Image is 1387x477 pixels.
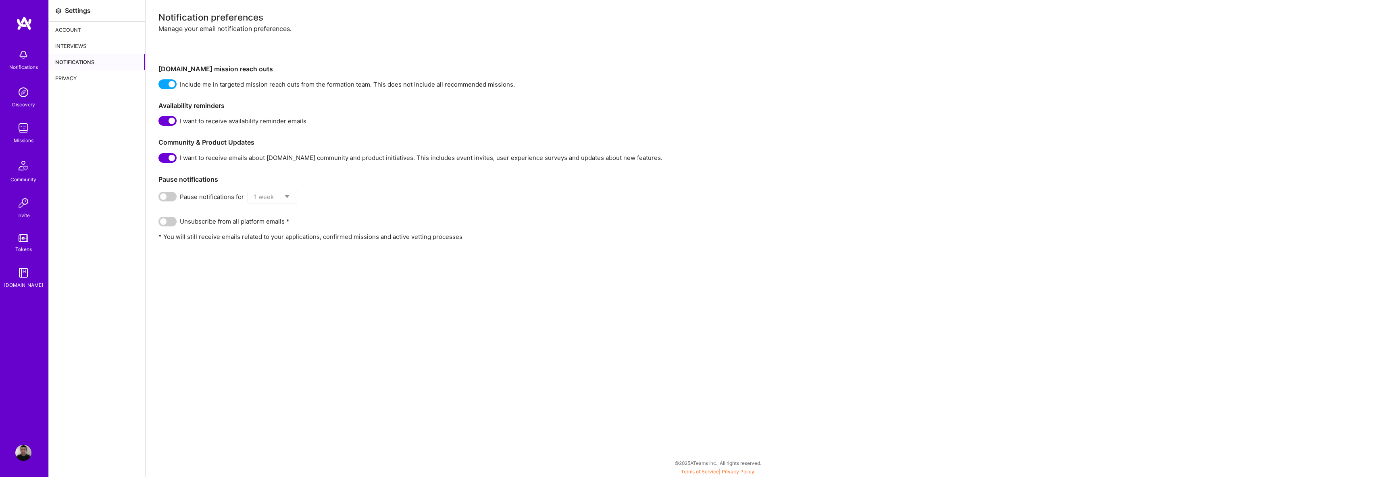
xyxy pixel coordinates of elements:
span: Pause notifications for [180,193,244,201]
img: logo [16,16,32,31]
span: Unsubscribe from all platform emails * [180,217,289,226]
img: tokens [19,234,28,242]
div: Missions [14,136,33,145]
span: Include me in targeted mission reach outs from the formation team. This does not include all reco... [180,80,515,89]
div: [DOMAIN_NAME] [4,281,43,289]
div: Discovery [12,100,35,109]
div: Privacy [49,70,145,86]
div: Notifications [9,63,38,71]
img: discovery [15,84,31,100]
span: | [681,469,754,475]
img: guide book [15,265,31,281]
p: * You will still receive emails related to your applications, confirmed missions and active vetti... [158,232,1374,241]
div: Settings [65,6,91,15]
a: Terms of Service [681,469,719,475]
div: Community [10,175,36,184]
a: Privacy Policy [722,469,754,475]
i: icon Settings [55,8,62,14]
div: Invite [17,211,30,220]
div: Notifications [49,54,145,70]
img: User Avatar [15,445,31,461]
span: I want to receive emails about [DOMAIN_NAME] community and product initiatives. This includes eve... [180,153,662,162]
h3: Availability reminders [158,102,1374,110]
div: Account [49,22,145,38]
h3: Community & Product Updates [158,139,1374,146]
div: Interviews [49,38,145,54]
img: Community [14,156,33,175]
span: I want to receive availability reminder emails [180,117,306,125]
h3: Pause notifications [158,176,1374,183]
img: teamwork [15,120,31,136]
img: Invite [15,195,31,211]
div: © 2025 ATeams Inc., All rights reserved. [48,453,1387,473]
div: Notification preferences [158,13,1374,21]
div: Manage your email notification preferences. [158,25,1374,59]
img: bell [15,47,31,63]
h3: [DOMAIN_NAME] mission reach outs [158,65,1374,73]
div: Tokens [15,245,32,253]
a: User Avatar [13,445,33,461]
